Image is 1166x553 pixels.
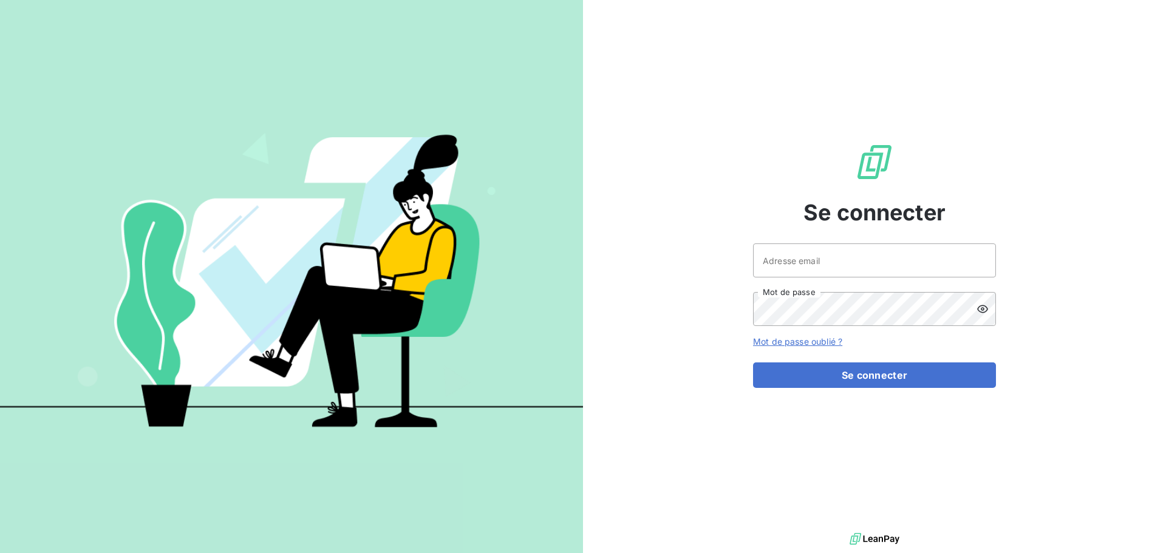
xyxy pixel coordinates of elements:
input: placeholder [753,243,996,277]
button: Se connecter [753,362,996,388]
span: Se connecter [803,196,946,229]
a: Mot de passe oublié ? [753,336,842,347]
img: Logo LeanPay [855,143,894,182]
img: logo [850,530,899,548]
